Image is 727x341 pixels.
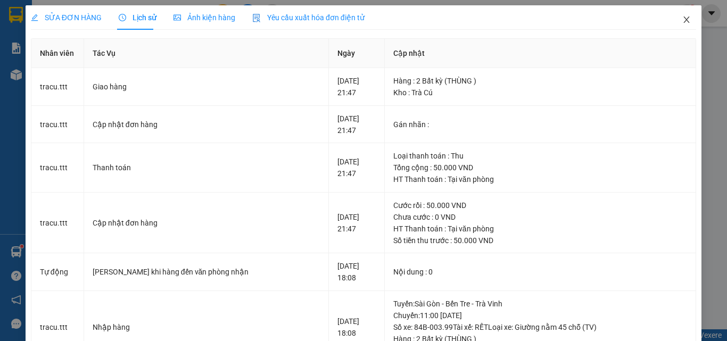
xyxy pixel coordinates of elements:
[31,13,102,22] span: SỬA ĐƠN HÀNG
[252,13,365,22] span: Yêu cầu xuất hóa đơn điện tử
[31,68,84,106] td: tracu.ttt
[337,260,375,284] div: [DATE] 18:08
[31,193,84,254] td: tracu.ttt
[174,13,235,22] span: Ảnh kiện hàng
[31,143,84,193] td: tracu.ttt
[8,68,24,79] span: CR :
[682,15,691,24] span: close
[69,9,95,20] span: Nhận:
[393,199,687,211] div: Cước rồi : 50.000 VND
[385,39,696,68] th: Cập nhật
[31,39,84,68] th: Nhân viên
[119,13,156,22] span: Lịch sử
[393,173,687,185] div: HT Thanh toán : Tại văn phòng
[93,81,320,93] div: Giao hàng
[8,67,63,80] div: 50.000
[672,5,701,35] button: Close
[337,113,375,136] div: [DATE] 21:47
[393,119,687,130] div: Gán nhãn :
[393,223,687,235] div: HT Thanh toán : Tại văn phòng
[337,315,375,339] div: [DATE] 18:08
[393,235,687,246] div: Số tiền thu trước : 50.000 VND
[337,211,375,235] div: [DATE] 21:47
[393,150,687,162] div: Loại thanh toán : Thu
[93,119,320,130] div: Cập nhật đơn hàng
[393,87,687,98] div: Kho : Trà Cú
[337,156,375,179] div: [DATE] 21:47
[174,14,181,21] span: picture
[252,14,261,22] img: icon
[84,39,329,68] th: Tác Vụ
[393,75,687,87] div: Hàng : 2 Bất kỳ (THÙNG )
[393,298,687,333] div: Tuyến : Sài Gòn - Bến Tre - Trà Vinh Chuyến: 11:00 [DATE] Số xe: 84B-003.99 Tài xế: RẾT Loại xe: ...
[93,162,320,173] div: Thanh toán
[93,321,320,333] div: Nhập hàng
[69,9,177,33] div: [GEOGRAPHIC_DATA]
[337,75,375,98] div: [DATE] 21:47
[69,33,177,46] div: [GEOGRAPHIC_DATA]
[31,14,38,21] span: edit
[393,211,687,223] div: Chưa cước : 0 VND
[69,46,177,61] div: 0377695209
[393,266,687,278] div: Nội dung : 0
[329,39,384,68] th: Ngày
[93,266,320,278] div: [PERSON_NAME] khi hàng đến văn phòng nhận
[9,10,26,21] span: Gửi:
[393,162,687,173] div: Tổng cộng : 50.000 VND
[31,253,84,291] td: Tự động
[9,9,62,22] div: Trà Cú
[31,106,84,144] td: tracu.ttt
[93,217,320,229] div: Cập nhật đơn hàng
[119,14,126,21] span: clock-circle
